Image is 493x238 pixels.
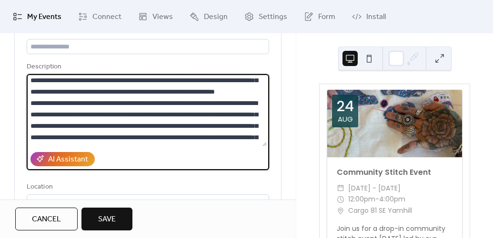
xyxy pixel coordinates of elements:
span: Design [204,11,228,23]
a: Views [131,4,180,29]
button: Save [81,208,132,230]
span: Views [152,11,173,23]
div: ​ [337,194,344,205]
a: Design [182,4,235,29]
div: AI Assistant [48,154,88,165]
span: Cargo 81 SE Yamhill [348,205,412,217]
a: Connect [71,4,129,29]
div: Title [27,26,267,38]
div: Aug [338,115,353,123]
div: 24 [336,99,354,114]
span: Install [366,11,386,23]
button: Cancel [15,208,78,230]
div: ​ [337,183,344,194]
span: - [375,194,379,205]
span: Settings [259,11,287,23]
div: ​ [337,205,344,217]
a: My Events [6,4,69,29]
button: AI Assistant [30,152,95,166]
span: 4:00pm [379,194,405,205]
div: Description [27,61,267,73]
span: Form [318,11,335,23]
span: Save [98,214,116,225]
div: Location [27,181,267,193]
span: 12:00pm [348,194,375,205]
div: Community Stitch Event [327,167,462,178]
span: My Events [27,11,61,23]
span: Cancel [32,214,61,225]
a: Settings [237,4,294,29]
a: Install [345,4,393,29]
a: Form [297,4,342,29]
span: Connect [92,11,121,23]
span: [DATE] - [DATE] [348,183,401,194]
